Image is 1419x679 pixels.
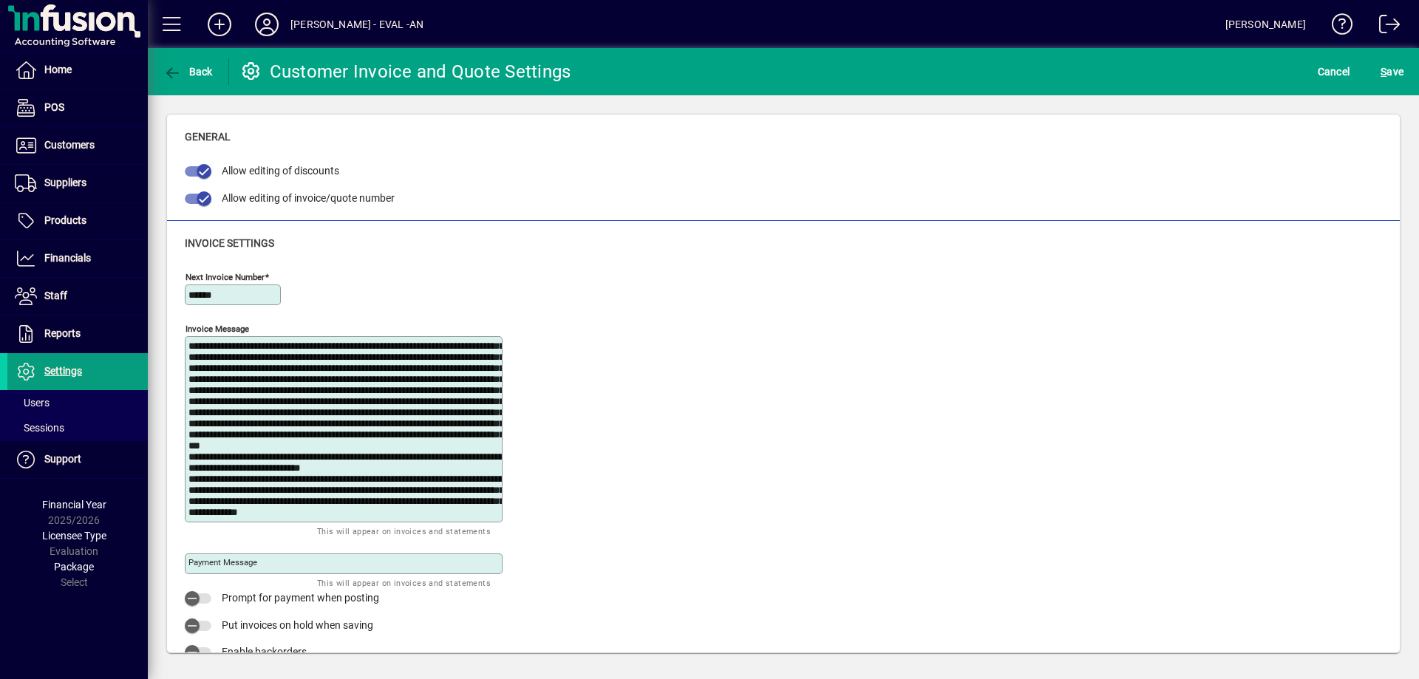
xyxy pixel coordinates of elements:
app-page-header-button: Back [148,58,229,85]
span: Enable backorders [222,646,307,658]
mat-label: Next invoice number [186,272,265,282]
button: Back [160,58,217,85]
div: Customer Invoice and Quote Settings [240,60,571,83]
button: Cancel [1314,58,1354,85]
a: POS [7,89,148,126]
span: Financials [44,252,91,264]
a: Home [7,52,148,89]
div: [PERSON_NAME] [1225,13,1306,36]
span: Package [54,561,94,573]
span: General [185,131,231,143]
div: [PERSON_NAME] - EVAL -AN [290,13,423,36]
span: Products [44,214,86,226]
a: Financials [7,240,148,277]
span: Users [15,397,50,409]
button: Save [1377,58,1407,85]
span: Customers [44,139,95,151]
span: Cancel [1318,60,1350,83]
a: Support [7,441,148,478]
a: Reports [7,315,148,352]
button: Add [196,11,243,38]
span: Sessions [15,422,64,434]
a: Logout [1368,3,1401,51]
a: Customers [7,127,148,164]
a: Sessions [7,415,148,440]
a: Users [7,390,148,415]
span: Staff [44,290,67,301]
span: Support [44,453,81,465]
a: Staff [7,278,148,315]
span: Allow editing of invoice/quote number [222,192,395,204]
span: Allow editing of discounts [222,165,339,177]
mat-hint: This will appear on invoices and statements [317,574,491,591]
mat-label: Payment Message [188,557,257,567]
span: Home [44,64,72,75]
span: Suppliers [44,177,86,188]
mat-label: Invoice Message [186,324,249,334]
a: Knowledge Base [1321,3,1353,51]
a: Products [7,202,148,239]
mat-hint: This will appear on invoices and statements [317,522,491,539]
span: Invoice settings [185,237,274,249]
span: Licensee Type [42,530,106,542]
button: Profile [243,11,290,38]
span: Back [163,66,213,78]
span: S [1381,66,1386,78]
span: Financial Year [42,499,106,511]
span: Settings [44,365,82,377]
span: Prompt for payment when posting [222,592,379,604]
span: ave [1381,60,1403,83]
span: Reports [44,327,81,339]
a: Suppliers [7,165,148,202]
span: Put invoices on hold when saving [222,619,373,631]
span: POS [44,101,64,113]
